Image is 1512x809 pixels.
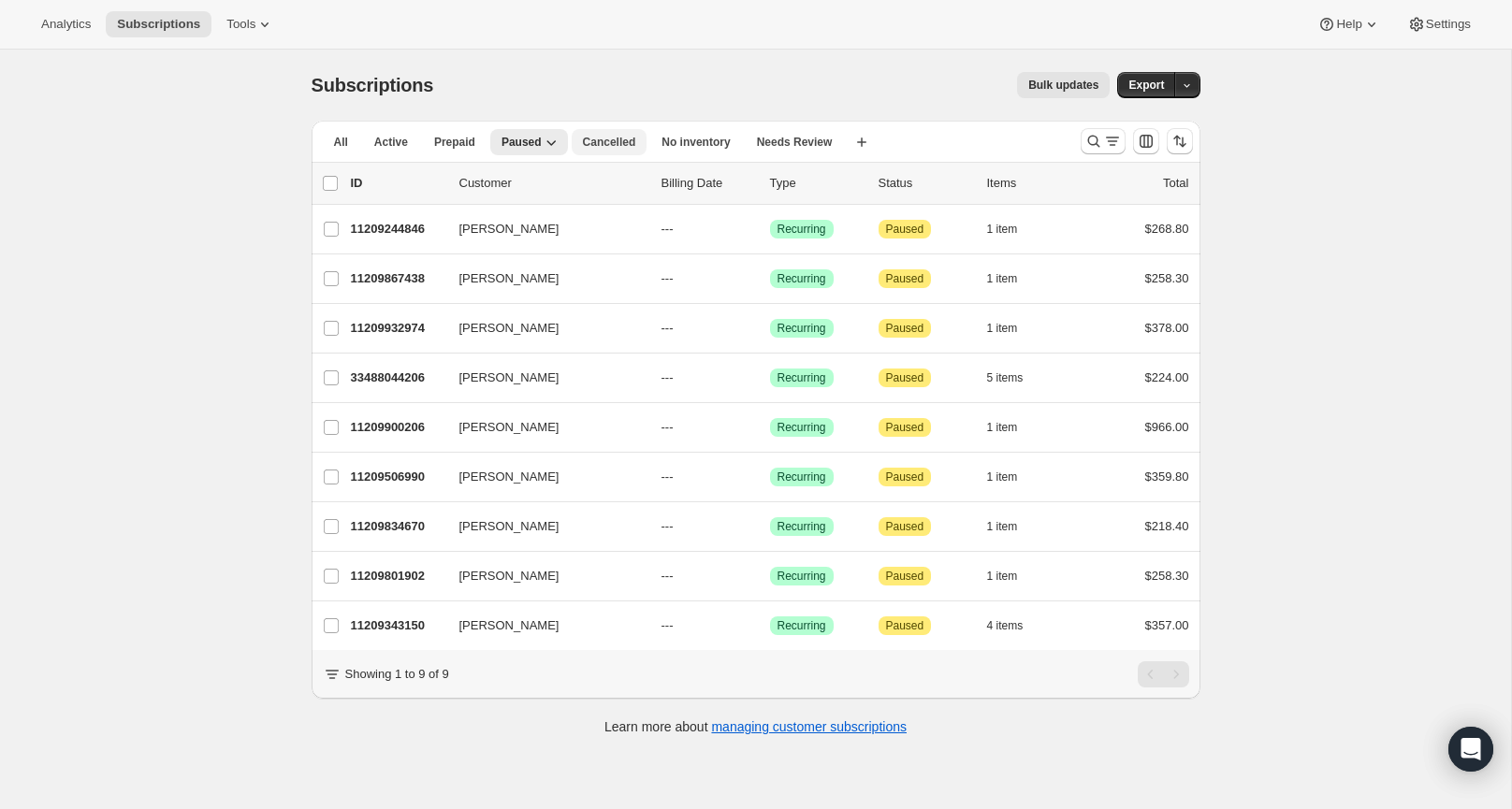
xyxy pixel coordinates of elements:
span: Active [374,135,408,150]
div: Open Intercom Messenger [1448,727,1493,772]
span: Needs Review [757,135,833,150]
span: --- [661,519,674,533]
p: 11209834670 [351,517,444,536]
span: Tools [226,17,255,32]
span: $359.80 [1145,470,1189,484]
button: 4 items [987,613,1044,639]
p: 11209506990 [351,468,444,486]
button: 5 items [987,365,1044,391]
p: 33488044206 [351,368,444,387]
button: Customize table column order and visibility [1133,128,1159,154]
span: Recurring [778,569,826,584]
span: Bulk updates [1028,78,1098,93]
span: $224.00 [1145,370,1189,384]
span: Analytics [41,17,91,32]
div: 11209506990[PERSON_NAME]---SuccessRecurringAttentionPaused1 item$359.80 [351,464,1189,490]
p: 11209932974 [351,319,444,338]
p: 11209244846 [351,220,444,238]
span: --- [661,222,674,236]
span: Recurring [778,222,826,237]
span: 1 item [987,321,1018,336]
div: 11209867438[PERSON_NAME]---SuccessRecurringAttentionPaused1 item$258.30 [351,266,1189,292]
span: Export [1128,78,1164,93]
div: 11209343150[PERSON_NAME]---SuccessRecurringAttentionPaused4 items$357.00 [351,613,1189,639]
span: Subscriptions [117,17,200,32]
span: Paused [886,271,924,286]
p: Showing 1 to 9 of 9 [345,665,449,684]
span: 5 items [987,370,1024,385]
p: Learn more about [604,717,907,736]
button: Bulk updates [1017,72,1110,98]
span: Prepaid [434,135,475,150]
button: Help [1306,11,1391,37]
span: $268.80 [1145,222,1189,236]
button: [PERSON_NAME] [448,512,635,542]
span: [PERSON_NAME] [459,567,560,585]
button: 1 item [987,513,1039,540]
span: $258.30 [1145,271,1189,285]
nav: Pagination [1138,661,1189,687]
button: Export [1117,72,1175,98]
button: [PERSON_NAME] [448,462,635,492]
span: $966.00 [1145,420,1189,434]
span: --- [661,569,674,583]
p: Billing Date [661,174,755,193]
span: [PERSON_NAME] [459,468,560,486]
div: 11209834670[PERSON_NAME]---SuccessRecurringAttentionPaused1 item$218.40 [351,513,1189,540]
span: No inventory [661,135,730,150]
button: 1 item [987,414,1039,441]
div: Type [770,174,864,193]
span: [PERSON_NAME] [459,368,560,387]
button: [PERSON_NAME] [448,264,635,294]
p: Total [1163,174,1188,193]
div: 33488044206[PERSON_NAME]---SuccessRecurringAttentionPaused5 items$224.00 [351,365,1189,391]
div: 11209801902[PERSON_NAME]---SuccessRecurringAttentionPaused1 item$258.30 [351,563,1189,589]
button: Settings [1396,11,1482,37]
span: Paused [886,569,924,584]
span: [PERSON_NAME] [459,616,560,635]
span: [PERSON_NAME] [459,269,560,288]
span: --- [661,470,674,484]
span: Paused [886,618,924,633]
div: Items [987,174,1081,193]
button: Analytics [30,11,102,37]
span: [PERSON_NAME] [459,517,560,536]
span: 1 item [987,569,1018,584]
span: Recurring [778,370,826,385]
a: managing customer subscriptions [711,719,907,734]
span: All [334,135,348,150]
span: Paused [886,222,924,237]
div: 11209900206[PERSON_NAME]---SuccessRecurringAttentionPaused1 item$966.00 [351,414,1189,441]
span: --- [661,321,674,335]
p: 11209900206 [351,418,444,437]
span: [PERSON_NAME] [459,418,560,437]
span: Paused [886,321,924,336]
span: Paused [886,420,924,435]
button: Search and filter results [1081,128,1126,154]
span: --- [661,420,674,434]
button: 1 item [987,563,1039,589]
button: 1 item [987,266,1039,292]
span: Recurring [778,618,826,633]
span: 1 item [987,271,1018,286]
p: Status [879,174,972,193]
button: 1 item [987,216,1039,242]
span: Recurring [778,271,826,286]
div: 11209244846[PERSON_NAME]---SuccessRecurringAttentionPaused1 item$268.80 [351,216,1189,242]
p: Customer [459,174,647,193]
span: Recurring [778,420,826,435]
button: [PERSON_NAME] [448,611,635,641]
span: Subscriptions [312,75,434,95]
span: Recurring [778,519,826,534]
span: $378.00 [1145,321,1189,335]
span: --- [661,271,674,285]
span: Cancelled [583,135,636,150]
button: [PERSON_NAME] [448,561,635,591]
button: Create new view [847,129,877,155]
span: Paused [502,135,542,150]
button: Subscriptions [106,11,211,37]
span: Help [1336,17,1361,32]
button: Tools [215,11,285,37]
span: --- [661,370,674,384]
span: Recurring [778,470,826,484]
